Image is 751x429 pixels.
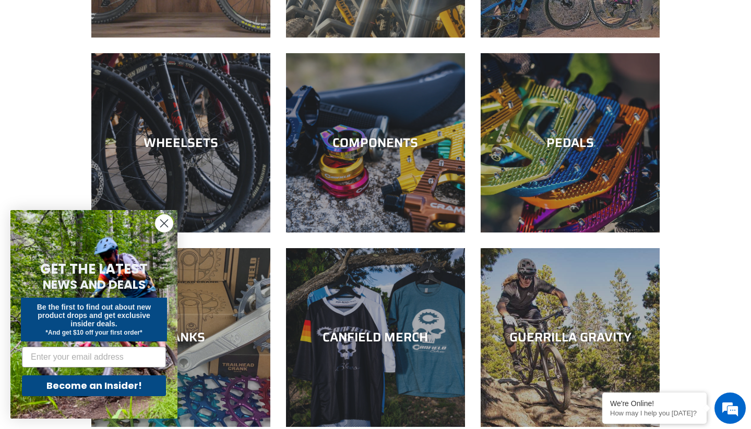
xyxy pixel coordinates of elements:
[610,409,699,417] p: How may I help you today?
[37,303,151,328] span: Be the first to find out about new product drops and get exclusive insider deals.
[286,248,465,427] a: CANFIELD MERCH
[286,330,465,345] div: CANFIELD MERCH
[610,399,699,408] div: We're Online!
[286,136,465,151] div: COMPONENTS
[481,330,660,345] div: GUERRILLA GRAVITY
[481,248,660,427] a: GUERRILLA GRAVITY
[155,214,173,232] button: Close dialog
[481,136,660,151] div: PEDALS
[40,260,148,278] span: GET THE LATEST
[91,136,270,151] div: WHEELSETS
[22,375,166,396] button: Become an Insider!
[91,53,270,232] a: WHEELSETS
[43,276,146,293] span: NEWS AND DEALS
[45,329,142,336] span: *And get $10 off your first order*
[22,347,166,367] input: Enter your email address
[286,53,465,232] a: COMPONENTS
[481,53,660,232] a: PEDALS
